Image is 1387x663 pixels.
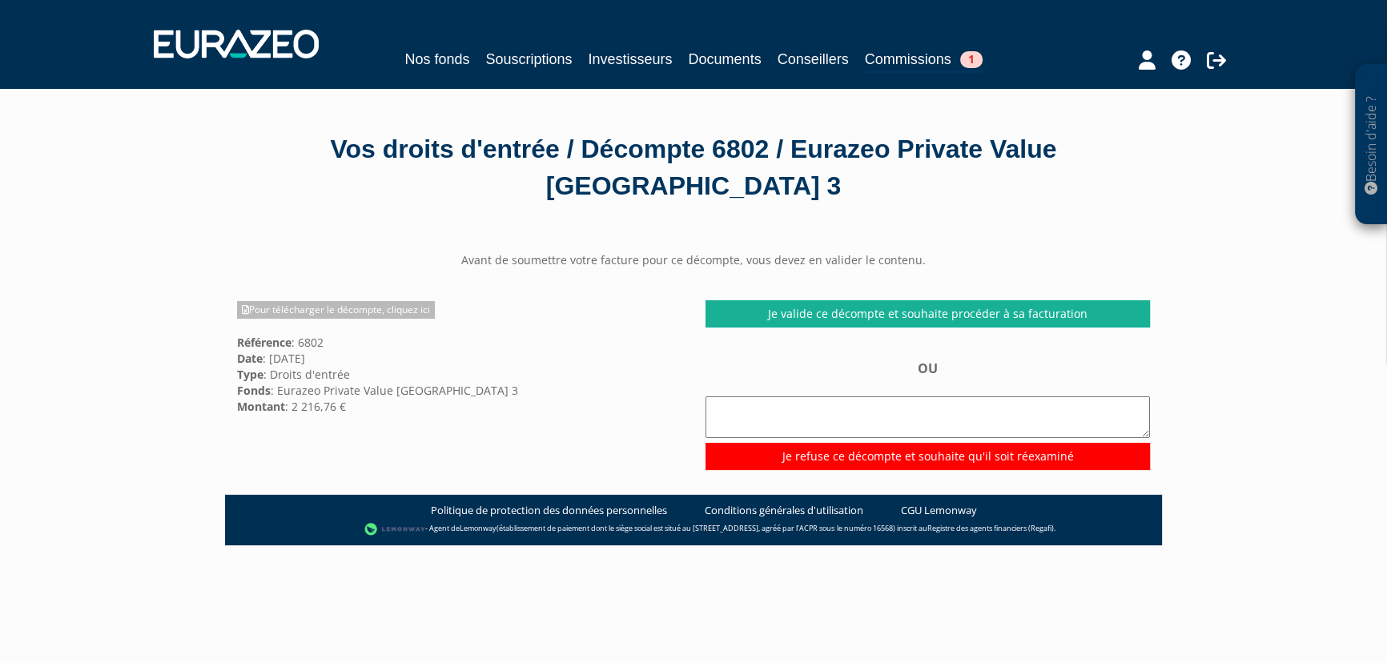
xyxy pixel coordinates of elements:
[364,521,426,537] img: logo-lemonway.png
[706,360,1150,469] div: OU
[431,503,667,518] a: Politique de protection des données personnelles
[225,300,693,414] div: : 6802 : [DATE] : Droits d'entrée : Eurazeo Private Value [GEOGRAPHIC_DATA] 3 : 2 216,76 €
[225,252,1162,268] center: Avant de soumettre votre facture pour ce décompte, vous devez en valider le contenu.
[778,48,849,70] a: Conseillers
[706,443,1150,470] input: Je refuse ce décompte et souhaite qu'il soit réexaminé
[706,300,1150,327] a: Je valide ce décompte et souhaite procéder à sa facturation
[689,48,762,70] a: Documents
[1362,73,1381,217] p: Besoin d'aide ?
[485,48,572,70] a: Souscriptions
[154,30,319,58] img: 1732889491-logotype_eurazeo_blanc_rvb.png
[901,503,977,518] a: CGU Lemonway
[960,51,983,68] span: 1
[865,48,983,73] a: Commissions1
[588,48,672,70] a: Investisseurs
[237,399,285,414] strong: Montant
[927,523,1053,533] a: Registre des agents financiers (Regafi)
[404,48,469,70] a: Nos fonds
[237,367,263,382] strong: Type
[241,521,1146,537] div: - Agent de (établissement de paiement dont le siège social est situé au [STREET_ADDRESS], agréé p...
[237,383,271,398] strong: Fonds
[237,131,1150,204] div: Vos droits d'entrée / Décompte 6802 / Eurazeo Private Value [GEOGRAPHIC_DATA] 3
[705,503,863,518] a: Conditions générales d'utilisation
[460,523,497,533] a: Lemonway
[237,351,263,366] strong: Date
[237,301,435,319] a: Pour télécharger le décompte, cliquez ici
[237,335,291,350] strong: Référence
